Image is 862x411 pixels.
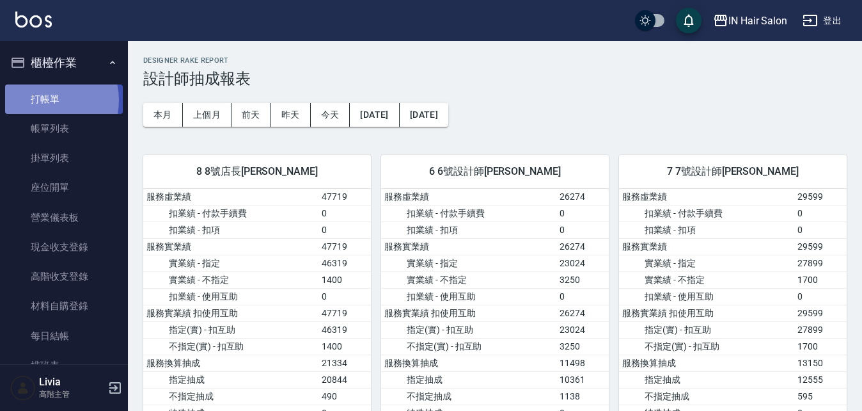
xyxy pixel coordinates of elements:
button: 今天 [311,103,350,127]
a: 掛單列表 [5,143,123,173]
td: 0 [556,222,609,238]
button: 本月 [143,103,183,127]
td: 不指定(實) - 扣互助 [381,338,556,355]
h5: Livia [39,376,104,389]
td: 扣業績 - 扣項 [381,222,556,238]
button: save [676,8,701,33]
td: 不指定(實) - 扣互助 [143,338,318,355]
td: 服務換算抽成 [619,355,794,371]
td: 扣業績 - 使用互助 [619,288,794,305]
td: 23024 [556,255,609,271]
td: 26274 [556,305,609,321]
td: 11498 [556,355,609,371]
td: 扣業績 - 使用互助 [143,288,318,305]
td: 20844 [318,371,371,388]
td: 不指定抽成 [619,388,794,405]
td: 指定(實) - 扣互助 [619,321,794,338]
td: 23024 [556,321,609,338]
button: 上個月 [183,103,231,127]
td: 46319 [318,255,371,271]
td: 指定抽成 [619,371,794,388]
a: 座位開單 [5,173,123,202]
button: [DATE] [350,103,399,127]
td: 指定(實) - 扣互助 [381,321,556,338]
div: IN Hair Salon [728,13,787,29]
a: 高階收支登錄 [5,262,123,291]
button: 前天 [231,103,271,127]
td: 服務虛業績 [619,189,794,205]
td: 47719 [318,305,371,321]
td: 27899 [794,255,847,271]
img: Person [10,375,36,401]
td: 0 [318,205,371,222]
td: 扣業績 - 付款手續費 [381,205,556,222]
td: 不指定抽成 [381,388,556,405]
td: 0 [794,222,847,238]
a: 打帳單 [5,85,123,114]
td: 服務實業績 扣使用互助 [143,305,318,321]
td: 0 [556,288,609,305]
td: 實業績 - 不指定 [619,271,794,288]
td: 實業績 - 指定 [143,255,318,271]
td: 服務虛業績 [143,189,318,205]
a: 材料自購登錄 [5,291,123,321]
td: 指定(實) - 扣互助 [143,321,318,338]
button: [DATE] [400,103,448,127]
button: 櫃檯作業 [5,46,123,79]
td: 服務換算抽成 [143,355,318,371]
td: 實業績 - 指定 [619,255,794,271]
td: 實業績 - 不指定 [143,271,318,288]
td: 扣業績 - 付款手續費 [619,205,794,222]
a: 帳單列表 [5,114,123,143]
a: 現金收支登錄 [5,232,123,262]
td: 29599 [794,305,847,321]
td: 實業績 - 指定 [381,255,556,271]
td: 46319 [318,321,371,338]
td: 1700 [794,271,847,288]
td: 0 [794,205,847,222]
td: 595 [794,388,847,405]
p: 高階主管 [39,389,104,400]
td: 490 [318,388,371,405]
a: 排班表 [5,351,123,380]
button: 昨天 [271,103,311,127]
a: 每日結帳 [5,321,123,351]
td: 扣業績 - 扣項 [143,222,318,238]
td: 27899 [794,321,847,338]
span: 8 8號店長[PERSON_NAME] [159,165,356,178]
td: 服務虛業績 [381,189,556,205]
td: 21334 [318,355,371,371]
td: 不指定(實) - 扣互助 [619,338,794,355]
td: 不指定抽成 [143,388,318,405]
td: 1700 [794,338,847,355]
td: 扣業績 - 使用互助 [381,288,556,305]
td: 1138 [556,388,609,405]
td: 13150 [794,355,847,371]
td: 3250 [556,271,609,288]
span: 6 6號設計師[PERSON_NAME] [396,165,593,178]
td: 3250 [556,338,609,355]
td: 指定抽成 [381,371,556,388]
td: 服務實業績 扣使用互助 [381,305,556,321]
td: 47719 [318,238,371,255]
a: 營業儀表板 [5,203,123,232]
td: 0 [794,288,847,305]
td: 0 [556,205,609,222]
td: 26274 [556,238,609,255]
td: 實業績 - 不指定 [381,271,556,288]
td: 服務實業績 [619,238,794,255]
td: 47719 [318,189,371,205]
td: 1400 [318,338,371,355]
td: 26274 [556,189,609,205]
td: 29599 [794,238,847,255]
h3: 設計師抽成報表 [143,70,847,88]
button: IN Hair Salon [708,8,792,34]
td: 10361 [556,371,609,388]
td: 29599 [794,189,847,205]
span: 7 7號設計師[PERSON_NAME] [634,165,831,178]
td: 0 [318,288,371,305]
h2: Designer Rake Report [143,56,847,65]
td: 扣業績 - 付款手續費 [143,205,318,222]
img: Logo [15,12,52,28]
td: 扣業績 - 扣項 [619,222,794,238]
